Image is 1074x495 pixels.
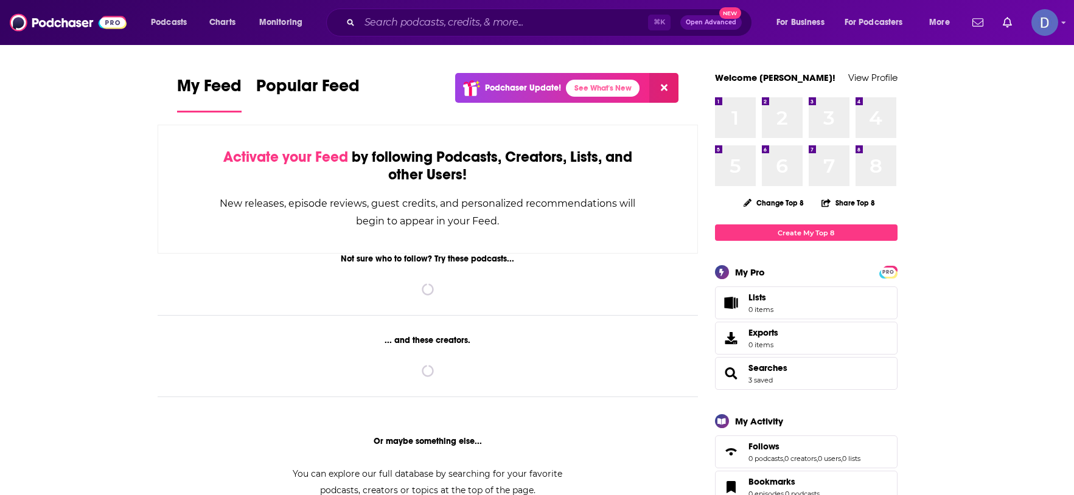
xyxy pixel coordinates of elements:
a: My Feed [177,75,242,112]
a: Lists [715,286,898,319]
a: Popular Feed [256,75,360,112]
img: User Profile [1031,9,1058,36]
span: Monitoring [259,14,302,31]
a: 0 users [818,454,841,463]
span: Follows [748,441,779,452]
button: Show profile menu [1031,9,1058,36]
span: Exports [719,330,744,347]
a: 3 saved [748,376,773,384]
a: Bookmarks [748,476,820,487]
span: Popular Feed [256,75,360,103]
span: Podcasts [151,14,187,31]
a: Searches [719,365,744,382]
a: Follows [748,441,860,452]
span: My Feed [177,75,242,103]
a: Follows [719,443,744,460]
a: Welcome [PERSON_NAME]! [715,72,835,83]
button: open menu [921,13,965,32]
span: Open Advanced [686,19,736,26]
span: Searches [715,357,898,390]
a: Exports [715,322,898,355]
span: Activate your Feed [223,148,348,166]
span: PRO [881,268,896,277]
span: Logged in as dianawurster [1031,9,1058,36]
span: Lists [719,294,744,311]
button: open menu [837,13,921,32]
a: 0 creators [784,454,817,463]
a: 0 lists [842,454,860,463]
a: Show notifications dropdown [998,12,1017,33]
button: open menu [768,13,840,32]
div: My Pro [735,266,765,278]
span: Charts [209,14,235,31]
a: Charts [201,13,243,32]
span: Exports [748,327,778,338]
a: 0 podcasts [748,454,783,463]
span: Bookmarks [748,476,795,487]
button: Change Top 8 [736,195,812,210]
span: For Business [776,14,825,31]
a: See What's New [566,80,640,97]
p: Podchaser Update! [485,83,561,93]
span: Follows [715,435,898,468]
div: My Activity [735,415,783,427]
span: More [929,14,950,31]
a: Searches [748,362,787,373]
div: Not sure who to follow? Try these podcasts... [158,254,699,264]
div: Or maybe something else... [158,436,699,446]
span: Lists [748,292,766,303]
button: open menu [251,13,318,32]
div: ... and these creators. [158,335,699,345]
span: , [817,454,818,463]
span: , [841,454,842,463]
button: Share Top 8 [821,191,876,215]
div: Search podcasts, credits, & more... [338,9,764,36]
img: Podchaser - Follow, Share and Rate Podcasts [10,11,127,34]
a: Create My Top 8 [715,224,898,241]
span: , [783,454,784,463]
span: Lists [748,292,773,303]
button: Open AdvancedNew [680,15,742,30]
div: by following Podcasts, Creators, Lists, and other Users! [219,148,637,184]
span: New [719,7,741,19]
a: View Profile [848,72,898,83]
div: New releases, episode reviews, guest credits, and personalized recommendations will begin to appe... [219,195,637,230]
span: ⌘ K [648,15,671,30]
span: For Podcasters [845,14,903,31]
span: 0 items [748,341,778,349]
a: Show notifications dropdown [968,12,988,33]
a: PRO [881,267,896,276]
input: Search podcasts, credits, & more... [360,13,648,32]
span: 0 items [748,305,773,314]
button: open menu [142,13,203,32]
